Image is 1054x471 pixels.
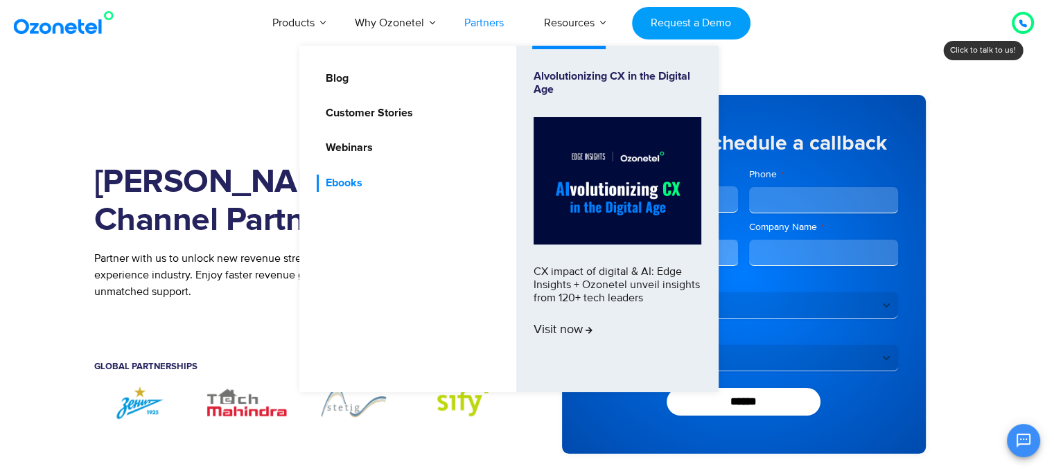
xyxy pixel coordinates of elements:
img: Sify [414,385,507,419]
label: Company Name [749,220,898,234]
a: Webinars [317,139,375,157]
a: Customer Stories [317,105,415,122]
label: Partner [590,326,898,339]
h5: Global Partnerships [94,362,507,371]
button: Open chat [1007,424,1040,457]
div: 2 / 7 [94,385,187,419]
a: Request a Demo [632,7,750,39]
img: ZENIT [94,385,187,419]
img: TechMahindra [200,385,293,419]
div: Image Carousel [94,385,507,419]
h1: [PERSON_NAME]’s Channel Partner Program [94,163,507,240]
label: Phone [749,168,898,181]
h5: Sign up to schedule a callback [590,133,898,154]
a: Ebooks [317,175,364,192]
a: Alvolutionizing CX in the Digital AgeCX impact of digital & AI: Edge Insights + Ozonetel unveil i... [534,70,701,368]
span: Visit now [534,323,592,338]
p: Partner with us to unlock new revenue streams in the fast-growing customer experience industry. E... [94,250,507,300]
div: 5 / 7 [414,385,507,419]
label: Country [590,273,898,287]
div: 3 / 7 [200,385,293,419]
div: 4 / 7 [307,385,400,419]
img: Stetig [307,385,400,419]
a: Blog [317,70,351,87]
img: Alvolutionizing.jpg [534,117,701,245]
